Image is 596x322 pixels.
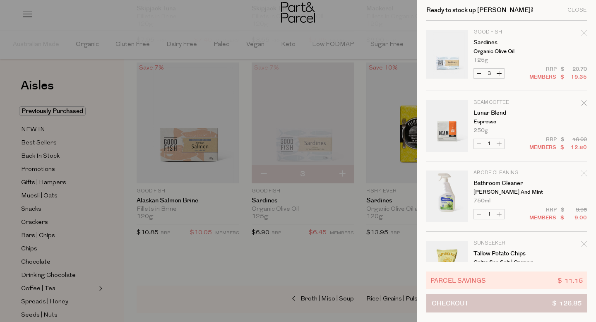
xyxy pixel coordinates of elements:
span: 750ml [473,198,490,204]
p: [PERSON_NAME] and Mint [473,190,538,195]
h2: Ready to stock up [PERSON_NAME]? [426,7,534,13]
p: Espresso [473,119,538,125]
p: Abode Cleaning [473,171,538,175]
a: Sardines [473,40,538,46]
input: QTY Lunar Blend [484,139,494,149]
div: Remove Sardines [581,29,587,40]
a: Lunar Blend [473,110,538,116]
span: Parcel Savings [430,276,486,285]
input: QTY Sardines [484,69,494,78]
span: 125g [473,58,488,63]
a: Tallow Potato Chips [473,251,538,257]
p: Beam Coffee [473,100,538,105]
span: $ 11.15 [558,276,583,285]
a: Bathroom Cleaner [473,180,538,186]
div: Remove Lunar Blend [581,99,587,110]
span: $ 126.85 [552,295,582,312]
input: QTY Bathroom Cleaner [484,209,494,219]
span: Checkout [432,295,469,312]
span: 250g [473,128,488,133]
div: Close [567,7,587,13]
p: Celtic Sea Salt | Organic [473,260,538,265]
div: Remove Bathroom Cleaner [581,169,587,180]
p: Organic Olive Oil [473,49,538,54]
div: Remove Tallow Potato Chips [581,240,587,251]
p: Sunseeker [473,241,538,246]
button: Checkout$ 126.85 [426,294,587,312]
p: Good Fish [473,30,538,35]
